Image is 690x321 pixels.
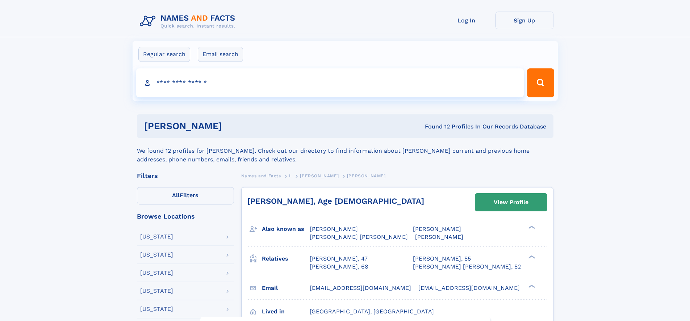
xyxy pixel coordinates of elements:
div: [US_STATE] [140,252,173,258]
label: Email search [198,47,243,62]
h3: Relatives [262,253,310,265]
button: Search Button [527,68,554,97]
div: Filters [137,173,234,179]
div: We found 12 profiles for [PERSON_NAME]. Check out our directory to find information about [PERSON... [137,138,553,164]
a: [PERSON_NAME], 68 [310,263,368,271]
div: [US_STATE] [140,288,173,294]
img: Logo Names and Facts [137,12,241,31]
label: Filters [137,187,234,204]
h3: Email [262,282,310,294]
span: [PERSON_NAME] [415,233,463,240]
div: [US_STATE] [140,234,173,240]
span: [EMAIL_ADDRESS][DOMAIN_NAME] [418,284,520,291]
a: [PERSON_NAME], Age [DEMOGRAPHIC_DATA] [247,197,424,206]
h1: [PERSON_NAME] [144,122,323,131]
a: Names and Facts [241,171,281,180]
span: [PERSON_NAME] [310,225,358,232]
span: L [289,173,292,178]
span: [EMAIL_ADDRESS][DOMAIN_NAME] [310,284,411,291]
a: L [289,171,292,180]
span: [GEOGRAPHIC_DATA], [GEOGRAPHIC_DATA] [310,308,434,315]
div: ❯ [527,284,535,288]
a: [PERSON_NAME] [PERSON_NAME], 52 [413,263,521,271]
div: Found 12 Profiles In Our Records Database [323,123,546,131]
span: [PERSON_NAME] [PERSON_NAME] [310,233,408,240]
a: [PERSON_NAME], 55 [413,255,471,263]
span: [PERSON_NAME] [300,173,339,178]
div: View Profile [494,194,528,211]
input: search input [136,68,524,97]
h3: Lived in [262,305,310,318]
a: Log In [438,12,495,29]
span: [PERSON_NAME] [347,173,386,178]
a: [PERSON_NAME] [300,171,339,180]
a: [PERSON_NAME], 47 [310,255,368,263]
a: View Profile [475,194,547,211]
div: Browse Locations [137,213,234,220]
span: All [172,192,180,199]
div: [US_STATE] [140,270,173,276]
div: [US_STATE] [140,306,173,312]
div: ❯ [527,254,535,259]
div: ❯ [527,225,535,230]
label: Regular search [138,47,190,62]
span: [PERSON_NAME] [413,225,461,232]
h3: Also known as [262,223,310,235]
a: Sign Up [495,12,553,29]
